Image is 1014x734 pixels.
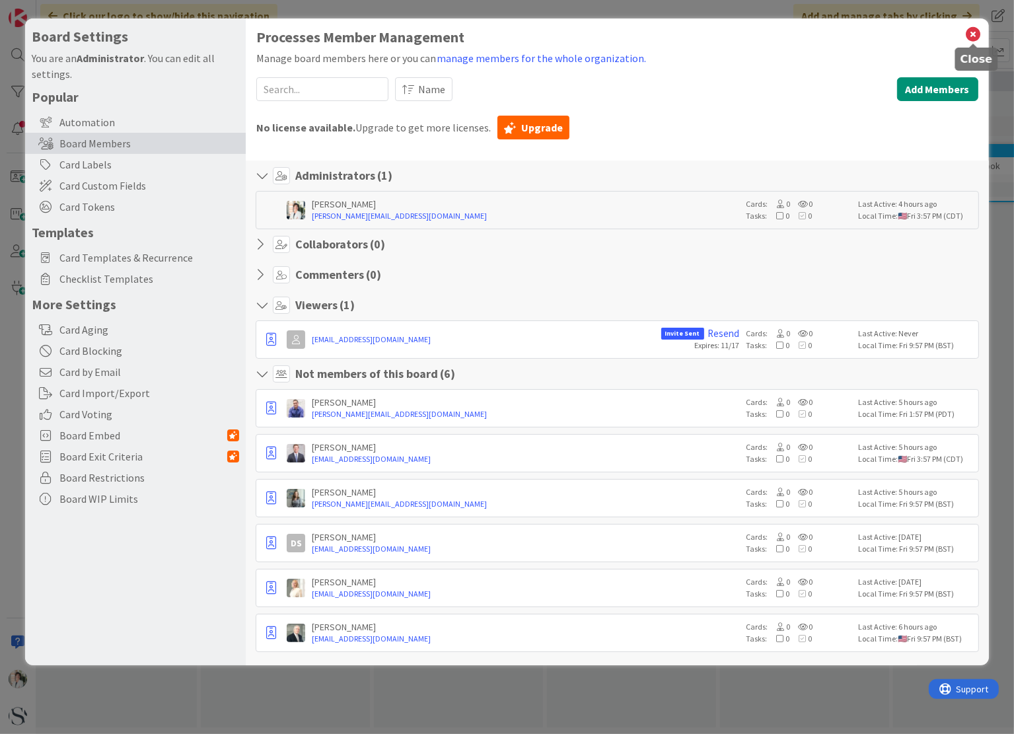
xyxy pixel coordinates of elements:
[791,532,813,542] span: 0
[312,441,739,453] div: [PERSON_NAME]
[32,224,239,240] h5: Templates
[287,444,305,462] img: JC
[312,453,739,465] a: [EMAIL_ADDRESS][DOMAIN_NAME]
[312,498,739,510] a: [PERSON_NAME][EMAIL_ADDRESS][DOMAIN_NAME]
[791,442,813,452] span: 0
[25,488,246,509] div: Board WIP Limits
[859,543,974,555] div: Local Time: Fri 9:57 PM (BST)
[312,486,739,498] div: [PERSON_NAME]
[791,397,813,407] span: 0
[746,588,852,600] div: Tasks:
[287,201,305,219] img: KT
[25,340,246,361] div: Card Blocking
[25,319,246,340] div: Card Aging
[768,442,791,452] span: 0
[768,397,791,407] span: 0
[295,298,355,312] h4: Viewers
[790,589,813,599] span: 0
[859,198,974,210] div: Last Active: 4 hours ago
[59,427,227,443] span: Board Embed
[790,211,813,221] span: 0
[32,50,239,82] div: You are an . You can edit all settings.
[256,120,491,135] span: Upgrade to get more licenses.
[32,28,239,45] h4: Board Settings
[25,154,246,175] div: Card Labels
[418,81,445,97] span: Name
[25,112,246,133] div: Automation
[768,499,790,509] span: 0
[440,366,455,381] span: ( 6 )
[295,237,385,252] h4: Collaborators
[791,328,813,338] span: 0
[859,588,974,600] div: Local Time: Fri 9:57 PM (BST)
[28,2,60,18] span: Support
[746,633,852,645] div: Tasks:
[859,210,974,222] div: Local Time: Fri 3:57 PM (CDT)
[746,210,852,222] div: Tasks:
[791,487,813,497] span: 0
[25,133,246,154] div: Board Members
[790,340,813,350] span: 0
[59,406,239,422] span: Card Voting
[59,178,239,194] span: Card Custom Fields
[366,267,381,282] span: ( 0 )
[746,441,852,453] div: Cards:
[746,340,852,351] div: Tasks:
[25,383,246,404] div: Card Import/Export
[791,199,813,209] span: 0
[32,89,239,105] h5: Popular
[859,340,974,351] div: Local Time: Fri 9:57 PM (BST)
[859,408,974,420] div: Local Time: Fri 1:57 PM (PDT)
[898,456,907,462] img: us.png
[746,576,852,588] div: Cards:
[370,237,385,252] span: ( 0 )
[312,621,739,633] div: [PERSON_NAME]
[897,77,978,101] button: Add Members
[746,408,852,420] div: Tasks:
[287,399,305,418] img: JG
[287,624,305,642] img: WD
[695,340,740,351] div: Expires: 11/17
[859,396,974,408] div: Last Active: 5 hours ago
[859,576,974,588] div: Last Active: [DATE]
[768,487,791,497] span: 0
[295,367,455,381] h4: Not members of this board
[59,364,239,380] span: Card by Email
[287,579,305,597] img: KS
[790,454,813,464] span: 0
[708,328,740,340] a: Resend
[768,577,791,587] span: 0
[746,396,852,408] div: Cards:
[768,340,790,350] span: 0
[746,453,852,465] div: Tasks:
[790,499,813,509] span: 0
[791,577,813,587] span: 0
[312,334,654,346] a: [EMAIL_ADDRESS][DOMAIN_NAME]
[790,634,813,643] span: 0
[312,396,739,408] div: [PERSON_NAME]
[59,250,239,266] span: Card Templates & Recurrence
[287,534,305,552] div: DS
[746,198,852,210] div: Cards:
[859,621,974,633] div: Last Active: 6 hours ago
[768,328,791,338] span: 0
[768,622,791,632] span: 0
[312,588,739,600] a: [EMAIL_ADDRESS][DOMAIN_NAME]
[768,199,791,209] span: 0
[377,168,392,183] span: ( 1 )
[340,297,355,312] span: ( 1 )
[256,77,388,101] input: Search...
[256,50,978,67] div: Manage board members here or you can
[768,532,791,542] span: 0
[746,328,852,340] div: Cards:
[312,576,739,588] div: [PERSON_NAME]
[295,168,392,183] h4: Administrators
[59,449,227,464] span: Board Exit Criteria
[859,328,974,340] div: Last Active: Never
[59,271,239,287] span: Checklist Templates
[898,636,907,642] img: us.png
[746,543,852,555] div: Tasks:
[859,441,974,453] div: Last Active: 5 hours ago
[436,50,647,67] button: manage members for the whole organization.
[59,470,239,486] span: Board Restrictions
